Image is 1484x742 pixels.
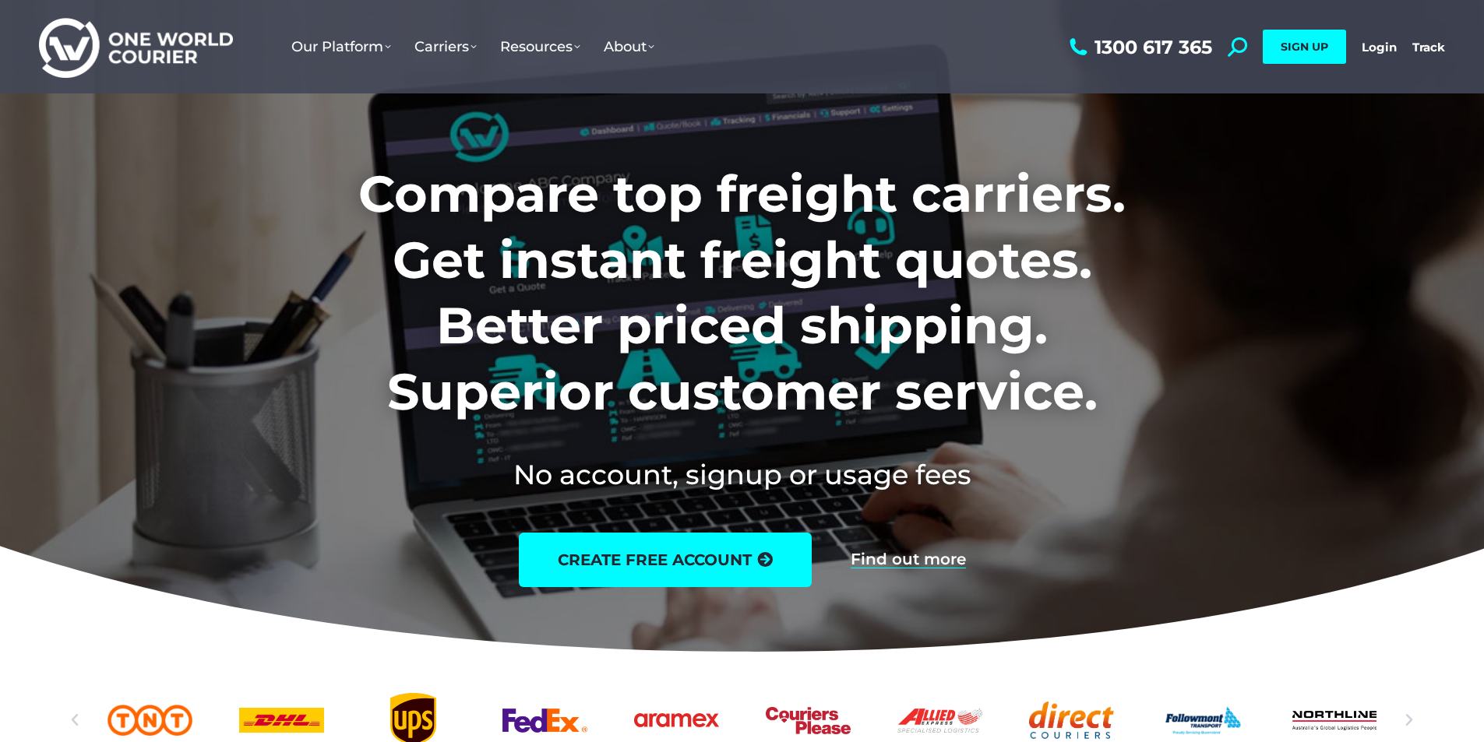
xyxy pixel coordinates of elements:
a: create free account [519,533,812,587]
span: SIGN UP [1281,40,1328,54]
span: About [604,38,654,55]
h1: Compare top freight carriers. Get instant freight quotes. Better priced shipping. Superior custom... [256,161,1228,424]
a: Resources [488,23,592,71]
img: One World Courier [39,16,233,79]
a: Carriers [403,23,488,71]
a: Login [1362,40,1397,55]
span: Resources [500,38,580,55]
a: SIGN UP [1263,30,1346,64]
span: Our Platform [291,38,391,55]
span: Carriers [414,38,477,55]
h2: No account, signup or usage fees [256,455,1228,494]
a: Track [1412,40,1445,55]
a: Find out more [851,551,966,568]
a: 1300 617 365 [1066,37,1212,57]
a: Our Platform [280,23,403,71]
a: About [592,23,666,71]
